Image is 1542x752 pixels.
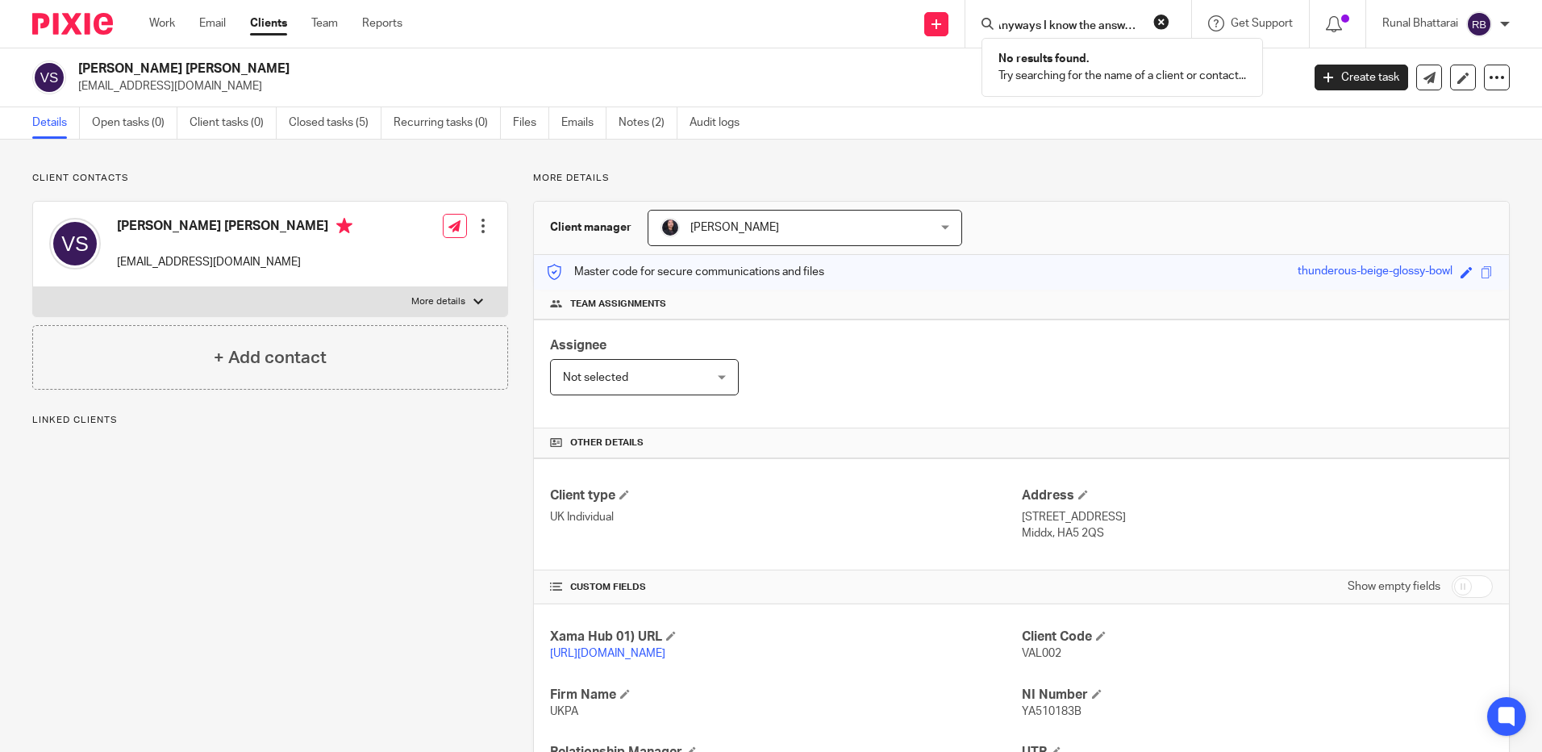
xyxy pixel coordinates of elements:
p: [EMAIL_ADDRESS][DOMAIN_NAME] [117,254,352,270]
img: svg%3E [49,218,101,269]
span: UKPA [550,706,578,717]
img: Pixie [32,13,113,35]
img: MicrosoftTeams-image.jfif [661,218,680,237]
h4: CUSTOM FIELDS [550,581,1021,594]
input: Search [998,19,1143,34]
a: Closed tasks (5) [289,107,381,139]
a: Work [149,15,175,31]
h4: Address [1022,487,1493,504]
span: YA510183B [1022,706,1081,717]
span: VAL002 [1022,648,1061,659]
a: Recurring tasks (0) [394,107,501,139]
label: Show empty fields [1348,579,1440,595]
p: [STREET_ADDRESS] [1022,509,1493,525]
a: Details [32,107,80,139]
img: svg%3E [1466,11,1492,37]
a: Open tasks (0) [92,107,177,139]
button: Clear [1153,14,1169,30]
h4: + Add contact [214,345,327,370]
h4: Client type [550,487,1021,504]
a: [URL][DOMAIN_NAME] [550,648,665,659]
a: Team [311,15,338,31]
span: Team assignments [570,298,666,311]
a: Client tasks (0) [190,107,277,139]
a: Audit logs [690,107,752,139]
a: Create task [1315,65,1408,90]
a: Emails [561,107,606,139]
a: Email [199,15,226,31]
span: Other details [570,437,644,449]
span: Get Support [1231,18,1293,29]
h4: NI Number [1022,687,1493,704]
h4: Xama Hub 01) URL [550,629,1021,645]
h4: Firm Name [550,687,1021,704]
p: Master code for secure communications and files [546,264,824,280]
p: UK Individual [550,509,1021,525]
span: [PERSON_NAME] [690,222,779,233]
p: Client contacts [32,172,508,185]
span: Not selected [563,372,628,383]
h4: [PERSON_NAME] [PERSON_NAME] [117,218,352,238]
a: Reports [362,15,402,31]
p: Runal Bhattarai [1382,15,1458,31]
i: Primary [336,218,352,234]
a: Notes (2) [619,107,677,139]
p: Middx, HA5 2QS [1022,525,1493,541]
h2: [PERSON_NAME] [PERSON_NAME] [78,61,1048,77]
h3: Client manager [550,219,631,236]
p: More details [533,172,1510,185]
p: Linked clients [32,414,508,427]
p: More details [411,295,465,308]
h4: Client Code [1022,629,1493,645]
a: Clients [250,15,287,31]
a: Files [513,107,549,139]
img: svg%3E [32,61,66,94]
span: Assignee [550,339,606,352]
div: thunderous-beige-glossy-bowl [1298,263,1452,282]
p: [EMAIL_ADDRESS][DOMAIN_NAME] [78,78,1290,94]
